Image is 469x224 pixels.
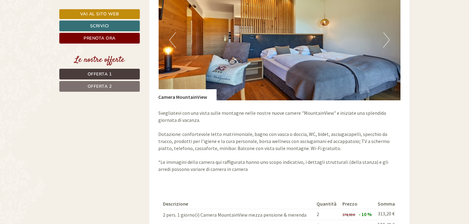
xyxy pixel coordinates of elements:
td: 2 pers. 1 giorno(i) Camera MountainView mezza pensione & merenda [163,209,314,220]
th: Descrizione [163,199,314,209]
th: Prezzo [340,199,376,209]
div: Buon giorno, come possiamo aiutarla? [5,17,93,35]
span: 174,00 € [343,213,355,217]
a: Prenota ora [59,33,140,44]
span: Offerta 1 [88,71,112,77]
span: Offerta 2 [88,83,112,89]
span: - 10 % [359,211,372,218]
button: Invia [211,162,242,172]
td: 2 [314,209,340,220]
a: Scrivici [59,21,140,31]
td: 313,20 € [376,209,396,220]
a: Vai al sito web [59,9,140,19]
div: [DATE] [110,5,132,15]
small: 09:01 [9,30,90,34]
div: Le nostre offerte [59,54,140,66]
button: Next [383,33,390,48]
div: [GEOGRAPHIC_DATA] [9,18,90,23]
div: Camera MountainView [159,89,217,101]
th: Somma [376,199,396,209]
p: Svegliatevi con una vista sulle montagne nelle nostre nuove camere "MountainView" e iniziate una ... [159,110,401,173]
button: Previous [169,33,176,48]
th: Quantità [314,199,340,209]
